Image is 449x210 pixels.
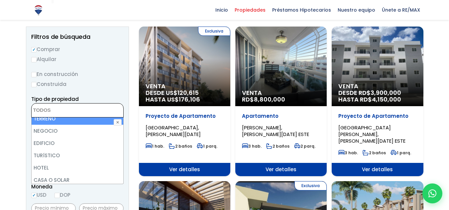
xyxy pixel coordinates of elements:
[55,193,60,198] input: DOP
[338,90,416,103] span: DESDE RD$
[32,137,123,149] li: EDIFICIO
[55,191,70,199] label: DOP
[338,150,358,156] span: 3 hab.
[235,27,327,176] a: Venta RD$8,800,000 Apartamento [PERSON_NAME], [PERSON_NAME][DATE] ESTE 3 hab. 2 baños 2 parq. Ver...
[179,95,200,104] span: 176,106
[338,113,416,119] p: Proyecto de Apartamento
[334,5,379,15] span: Nuestro equipo
[379,5,423,15] span: Únete a RE/MAX
[371,89,401,97] span: 3,900,000
[254,95,285,104] span: 8,800,000
[242,90,320,96] span: Venta
[146,113,224,119] p: Proyecto de Apartamento
[32,149,123,162] li: TURíSTICO
[32,104,96,118] textarea: Search
[177,89,199,97] span: 120,615
[31,191,47,199] label: USD
[332,163,423,176] span: Ver detalles
[269,5,334,15] span: Préstamos Hipotecarios
[31,193,37,198] input: USD
[391,150,411,156] span: 1 parq.
[32,125,123,137] li: NEGOCIO
[32,112,123,125] li: TERRENO
[242,124,309,138] span: [PERSON_NAME], [PERSON_NAME][DATE] ESTE
[372,95,401,104] span: 4,150,000
[31,96,79,103] span: Tipo de propiedad
[32,174,123,186] li: CASA O SOLAR
[363,150,386,156] span: 2 baños
[146,124,201,138] span: [GEOGRAPHIC_DATA], [PERSON_NAME][DATE]
[197,143,217,149] span: 1 parq.
[31,57,37,62] input: Alquilar
[31,34,124,40] h2: Filtros de búsqueda
[235,163,327,176] span: Ver detalles
[31,55,124,63] label: Alquilar
[332,27,423,176] a: Venta DESDE RD$3,900,000 HASTA RD$4,150,000 Proyecto de Apartamento [GEOGRAPHIC_DATA][PERSON_NAME...
[338,96,416,103] span: HASTA RD$
[242,95,285,104] span: RD$
[32,162,123,174] li: HOTEL
[146,90,224,103] span: DESDE US$
[31,80,124,88] label: Construida
[31,82,37,87] input: Construida
[31,45,124,53] label: Comprar
[146,143,164,149] span: 1 hab.
[198,27,230,36] span: Exclusiva
[31,72,37,77] input: En construcción
[33,4,44,16] img: Logo de REMAX
[31,47,37,52] input: Comprar
[31,70,124,78] label: En construcción
[169,143,192,149] span: 2 baños
[242,143,262,149] span: 3 hab.
[266,143,289,149] span: 2 baños
[139,27,230,176] a: Exclusiva Venta DESDE US$120,615 HASTA US$176,106 Proyecto de Apartamento [GEOGRAPHIC_DATA], [PER...
[146,83,224,90] span: Venta
[231,5,269,15] span: Propiedades
[212,5,231,15] span: Inicio
[294,181,327,190] span: Exclusiva
[338,124,405,144] span: [GEOGRAPHIC_DATA][PERSON_NAME], [PERSON_NAME][DATE] ESTE
[146,96,224,103] span: HASTA US$
[294,143,315,149] span: 2 parq.
[242,113,320,119] p: Apartamento
[114,119,122,126] button: ✕
[338,83,416,90] span: Venta
[139,163,230,176] span: Ver detalles
[31,182,124,191] span: Moneda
